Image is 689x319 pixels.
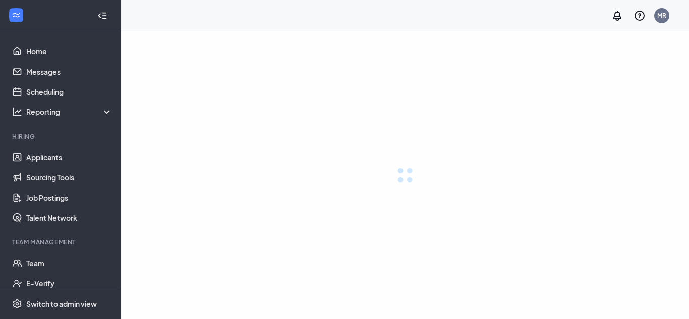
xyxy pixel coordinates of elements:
[26,41,112,61] a: Home
[26,273,112,293] a: E-Verify
[11,10,21,20] svg: WorkstreamLogo
[97,11,107,21] svg: Collapse
[12,238,110,246] div: Team Management
[634,10,646,22] svg: QuestionInfo
[26,167,112,187] a: Sourcing Tools
[26,208,112,228] a: Talent Network
[26,82,112,102] a: Scheduling
[12,299,22,309] svg: Settings
[611,10,623,22] svg: Notifications
[26,147,112,167] a: Applicants
[657,11,666,20] div: MR
[26,61,112,82] a: Messages
[12,132,110,141] div: Hiring
[12,107,22,117] svg: Analysis
[26,187,112,208] a: Job Postings
[26,107,113,117] div: Reporting
[26,299,97,309] div: Switch to admin view
[26,253,112,273] a: Team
